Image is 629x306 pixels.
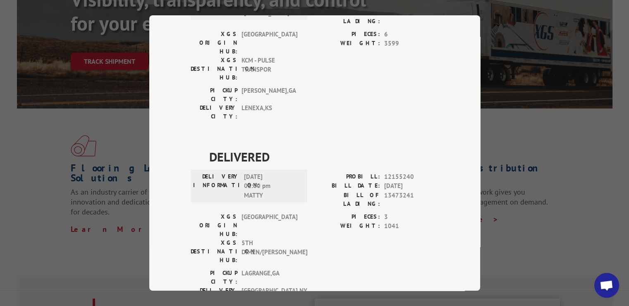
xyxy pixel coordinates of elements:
[315,181,380,191] label: BILL DATE:
[191,286,237,304] label: DELIVERY CITY:
[315,172,380,182] label: PROBILL:
[242,86,297,104] span: [PERSON_NAME] , GA
[209,147,439,166] span: DELIVERED
[191,56,237,82] label: XGS DESTINATION HUB:
[594,273,619,298] div: Open chat
[315,212,380,222] label: PIECES:
[315,8,380,26] label: BILL OF LADING:
[191,104,237,121] label: DELIVERY CITY:
[244,172,300,200] span: [DATE] 01:00 pm MATTY
[384,172,439,182] span: 12155240
[384,212,439,222] span: 3
[242,269,297,286] span: LAGRANGE , GA
[242,104,297,121] span: LENEXA , KS
[315,222,380,231] label: WEIGHT:
[191,86,237,104] label: PICKUP CITY:
[191,239,237,265] label: XGS DESTINATION HUB:
[384,222,439,231] span: 1041
[384,8,439,26] span: 1401386
[315,30,380,39] label: PIECES:
[242,30,297,56] span: [GEOGRAPHIC_DATA]
[242,56,297,82] span: KCM - PULSE TRANSPOR
[384,191,439,208] span: 13473241
[242,239,297,265] span: 5TH DIMEN/[PERSON_NAME]
[315,191,380,208] label: BILL OF LADING:
[242,212,297,239] span: [GEOGRAPHIC_DATA]
[384,39,439,48] span: 3599
[242,286,297,304] span: [GEOGRAPHIC_DATA] , NY
[315,39,380,48] label: WEIGHT:
[191,269,237,286] label: PICKUP CITY:
[191,30,237,56] label: XGS ORIGIN HUB:
[384,30,439,39] span: 6
[191,212,237,239] label: XGS ORIGIN HUB:
[193,172,240,200] label: DELIVERY INFORMATION:
[384,181,439,191] span: [DATE]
